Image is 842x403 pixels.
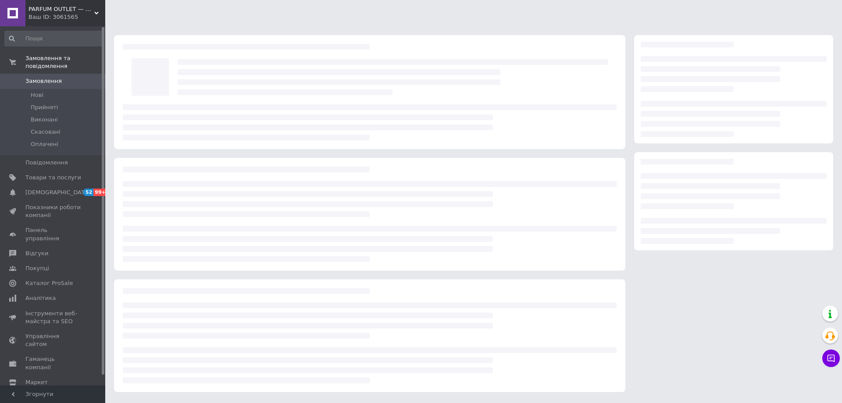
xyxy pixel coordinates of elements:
span: Управління сайтом [25,332,81,348]
span: Нові [31,91,43,99]
span: Замовлення [25,77,62,85]
span: Гаманець компанії [25,355,81,371]
span: Відгуки [25,250,48,257]
span: Замовлення та повідомлення [25,54,105,70]
span: Виконані [31,116,58,124]
span: 99+ [93,189,108,196]
span: Панель управління [25,226,81,242]
span: Аналітика [25,294,56,302]
span: Каталог ProSale [25,279,73,287]
span: Інструменти веб-майстра та SEO [25,310,81,325]
span: Прийняті [31,103,58,111]
span: Повідомлення [25,159,68,167]
span: PARFUM OUTLET — оригінальна парфумерія з Європи [29,5,94,13]
span: Показники роботи компанії [25,203,81,219]
input: Пошук [4,31,103,46]
span: Маркет [25,378,48,386]
span: Скасовані [31,128,61,136]
span: Оплачені [31,140,58,148]
span: Товари та послуги [25,174,81,182]
div: Ваш ID: 3061565 [29,13,105,21]
span: 52 [83,189,93,196]
span: [DEMOGRAPHIC_DATA] [25,189,90,196]
button: Чат з покупцем [822,350,840,367]
span: Покупці [25,264,49,272]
